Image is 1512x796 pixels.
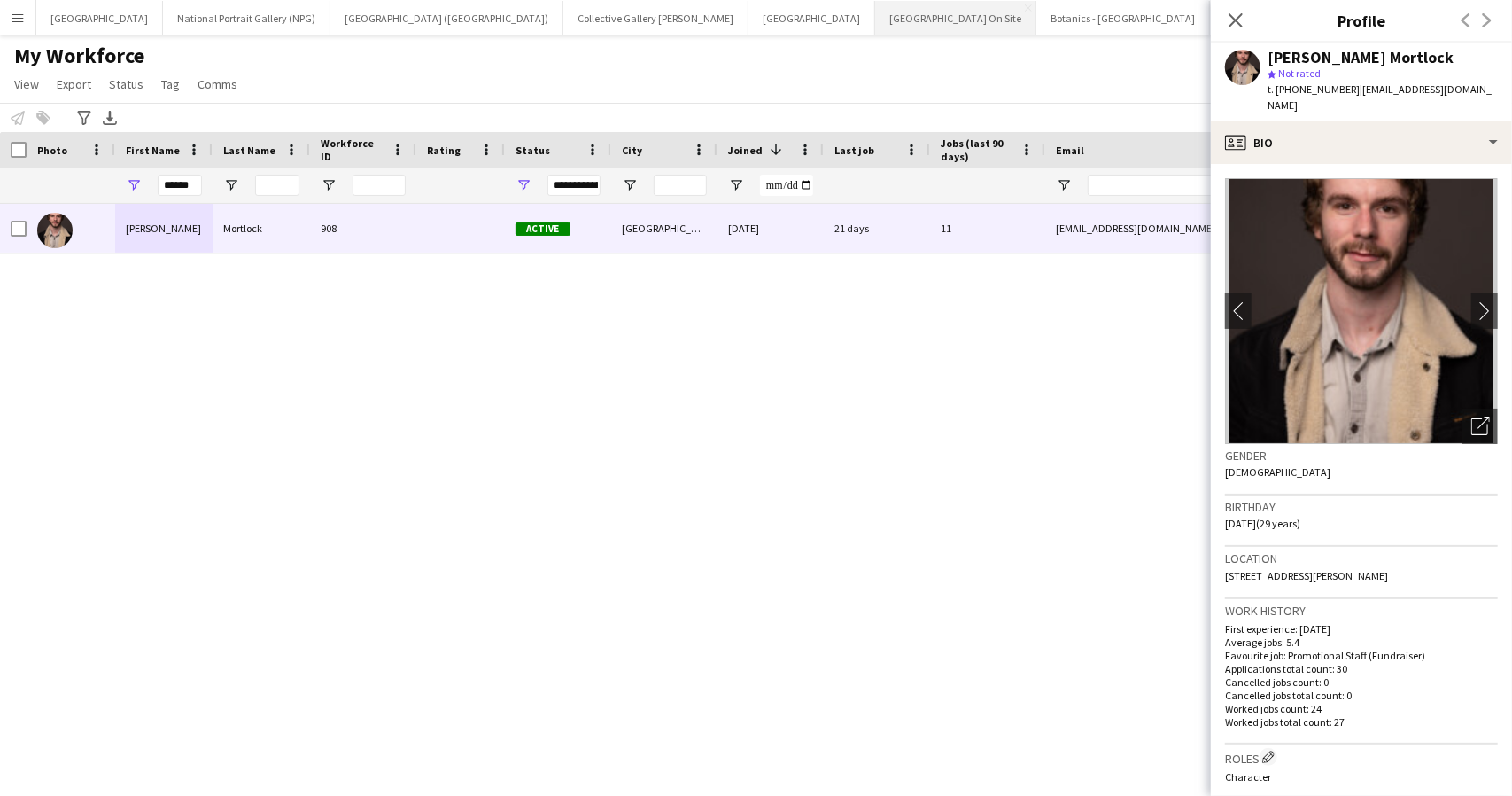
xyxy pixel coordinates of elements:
[1225,569,1388,582] span: [STREET_ADDRESS][PERSON_NAME]
[14,76,39,92] span: View
[353,175,406,196] input: Workforce ID Filter Input
[611,204,717,253] div: [GEOGRAPHIC_DATA]
[1211,9,1512,32] h3: Profile
[7,73,46,96] a: View
[163,1,330,35] button: National Portrait Gallery (NPG)
[1225,715,1498,729] p: Worked jobs total count: 27
[1225,603,1498,619] h3: Work history
[1278,66,1321,80] span: Not rated
[126,177,142,193] button: Open Filter Menu
[223,177,239,193] button: Open Filter Menu
[717,204,824,253] div: [DATE]
[1225,662,1498,675] p: Applications total count: 30
[516,144,550,157] span: Status
[213,204,310,253] div: Mortlock
[1268,82,1360,96] span: t. [PHONE_NUMBER]
[255,175,299,196] input: Last Name Filter Input
[99,107,120,129] app-action-btn: Export XLSX
[321,177,337,193] button: Open Filter Menu
[102,73,151,96] a: Status
[1225,636,1498,649] p: Average jobs: 5.4
[115,204,213,253] div: [PERSON_NAME]
[824,204,930,253] div: 21 days
[1225,770,1271,784] span: Character
[57,76,91,92] span: Export
[36,1,163,35] button: [GEOGRAPHIC_DATA]
[1225,622,1498,636] p: First experience: [DATE]
[1225,517,1300,530] span: [DATE] (29 years)
[1225,465,1330,479] span: [DEMOGRAPHIC_DATA]
[1225,448,1498,464] h3: Gender
[223,144,275,157] span: Last Name
[37,144,67,157] span: Photo
[198,76,237,92] span: Comms
[1056,144,1084,157] span: Email
[1225,689,1498,702] p: Cancelled jobs total count: 0
[516,222,570,236] span: Active
[1268,50,1454,66] div: [PERSON_NAME] Mortlock
[1225,649,1498,662] p: Favourite job: Promotional Staff (Fundraiser)
[516,177,531,193] button: Open Filter Menu
[427,144,461,157] span: Rating
[1268,82,1492,112] span: | [EMAIL_ADDRESS][DOMAIN_NAME]
[1045,204,1400,253] div: [EMAIL_ADDRESS][DOMAIN_NAME]
[930,204,1045,253] div: 11
[728,144,763,157] span: Joined
[875,1,1036,35] button: [GEOGRAPHIC_DATA] On Site
[1036,1,1210,35] button: Botanics - [GEOGRAPHIC_DATA]
[760,175,813,196] input: Joined Filter Input
[563,1,748,35] button: Collective Gallery [PERSON_NAME]
[310,204,416,253] div: 908
[654,175,707,196] input: City Filter Input
[622,177,638,193] button: Open Filter Menu
[50,73,98,96] a: Export
[1056,177,1072,193] button: Open Filter Menu
[14,43,144,69] span: My Workforce
[728,177,744,193] button: Open Filter Menu
[37,213,73,248] img: Cooper Mortlock
[1225,702,1498,715] p: Worked jobs count: 24
[622,144,642,157] span: City
[1225,178,1498,444] img: Crew avatar or photo
[1211,121,1512,164] div: Bio
[834,144,874,157] span: Last job
[1462,409,1498,444] div: Open photos pop-in
[1210,1,1363,35] button: [GEOGRAPHIC_DATA] (HES)
[154,73,187,96] a: Tag
[74,107,95,129] app-action-btn: Advanced filters
[1225,748,1498,767] h3: Roles
[1225,499,1498,515] h3: Birthday
[941,137,1013,163] span: Jobs (last 90 days)
[330,1,563,35] button: [GEOGRAPHIC_DATA] ([GEOGRAPHIC_DATA])
[190,73,244,96] a: Comms
[158,175,202,196] input: First Name Filter Input
[126,144,180,157] span: First Name
[321,137,384,163] span: Workforce ID
[109,76,143,92] span: Status
[1225,550,1498,566] h3: Location
[1088,175,1389,196] input: Email Filter Input
[1225,675,1498,689] p: Cancelled jobs count: 0
[748,1,875,35] button: [GEOGRAPHIC_DATA]
[161,76,180,92] span: Tag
